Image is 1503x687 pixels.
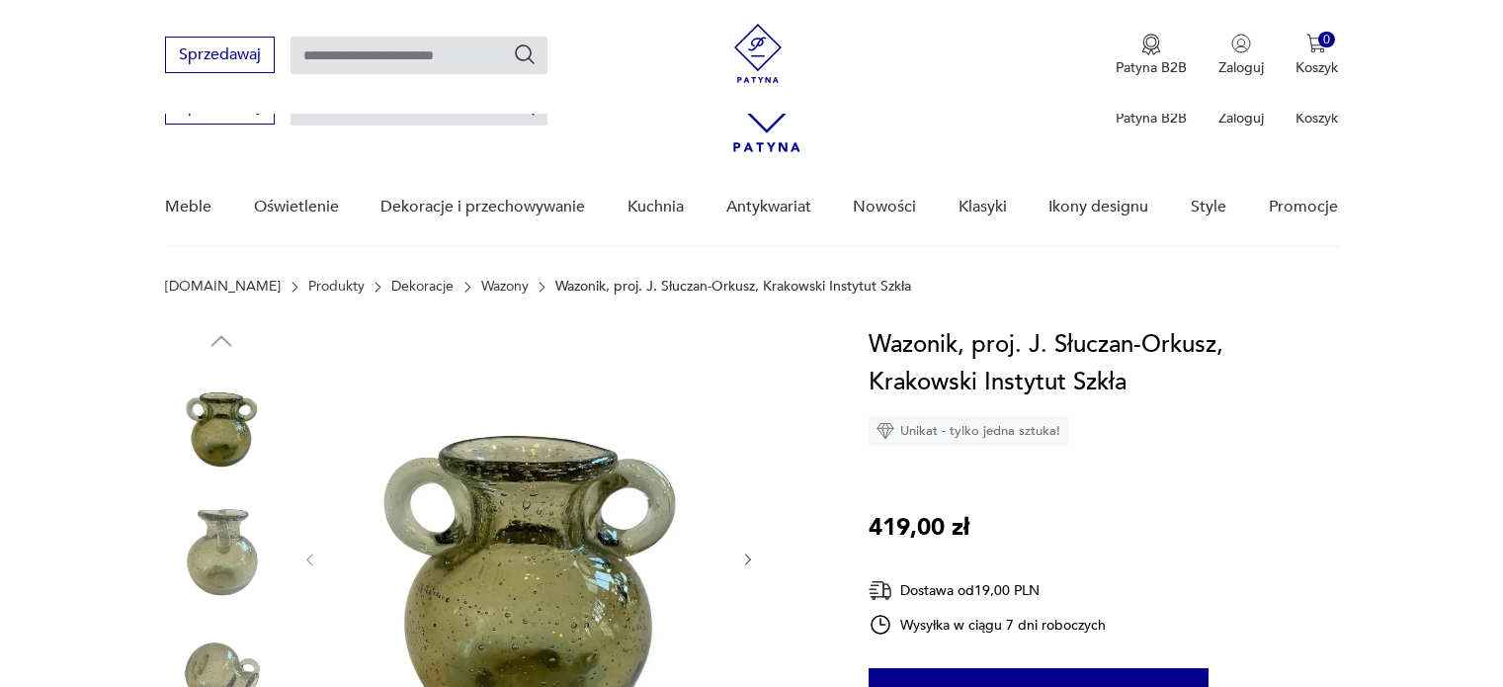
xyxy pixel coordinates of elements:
[877,422,894,440] img: Ikona diamentu
[165,492,278,605] img: Zdjęcie produktu Wazonik, proj. J. Słuczan-Orkusz, Krakowski Instytut Szkła
[380,169,585,245] a: Dekoracje i przechowywanie
[869,509,969,547] p: 419,00 zł
[165,279,281,295] a: [DOMAIN_NAME]
[726,169,811,245] a: Antykwariat
[869,578,1106,603] div: Dostawa od 19,00 PLN
[1141,34,1161,55] img: Ikona medalu
[1318,32,1335,48] div: 0
[1295,58,1338,77] p: Koszyk
[165,49,275,63] a: Sprzedawaj
[1116,58,1187,77] p: Patyna B2B
[1295,109,1338,128] p: Koszyk
[165,101,275,115] a: Sprzedawaj
[513,43,537,66] button: Szukaj
[869,326,1338,401] h1: Wazonik, proj. J. Słuczan-Orkusz, Krakowski Instytut Szkła
[1116,34,1187,77] a: Ikona medaluPatyna B2B
[391,279,454,295] a: Dekoracje
[555,279,911,295] p: Wazonik, proj. J. Słuczan-Orkusz, Krakowski Instytut Szkła
[1295,34,1338,77] button: 0Koszyk
[1191,169,1226,245] a: Style
[869,613,1106,637] div: Wysyłka w ciągu 7 dni roboczych
[869,578,892,603] img: Ikona dostawy
[165,169,211,245] a: Meble
[853,169,916,245] a: Nowości
[1116,34,1187,77] button: Patyna B2B
[1218,58,1264,77] p: Zaloguj
[1306,34,1326,53] img: Ikona koszyka
[627,169,684,245] a: Kuchnia
[1231,34,1251,53] img: Ikonka użytkownika
[165,366,278,478] img: Zdjęcie produktu Wazonik, proj. J. Słuczan-Orkusz, Krakowski Instytut Szkła
[308,279,365,295] a: Produkty
[1218,109,1264,128] p: Zaloguj
[1269,169,1338,245] a: Promocje
[165,37,275,73] button: Sprzedawaj
[1116,109,1187,128] p: Patyna B2B
[254,169,339,245] a: Oświetlenie
[728,24,788,83] img: Patyna - sklep z meblami i dekoracjami vintage
[959,169,1007,245] a: Klasyki
[869,416,1068,446] div: Unikat - tylko jedna sztuka!
[1218,34,1264,77] button: Zaloguj
[481,279,529,295] a: Wazony
[1048,169,1148,245] a: Ikony designu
